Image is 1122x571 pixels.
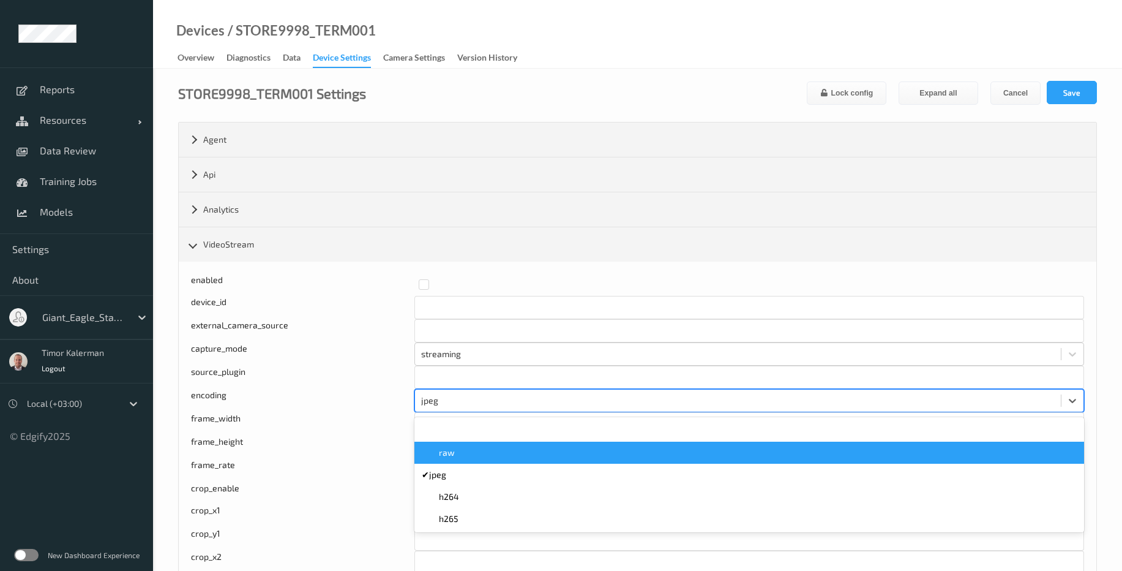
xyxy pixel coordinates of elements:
div: capture_mode [191,342,414,366]
div: Api [179,157,1096,192]
div: device_id [191,296,414,319]
a: Diagnostics [226,50,283,67]
div: crop_x1 [191,504,414,528]
button: Save [1047,81,1097,104]
div: source_plugin [191,366,414,389]
button: Expand all [899,81,978,105]
div: Diagnostics [226,51,271,67]
div: encoding [191,389,414,412]
div: VideoStream [179,227,1096,262]
div: frame_rate [191,459,414,482]
span: ✔ [422,469,429,481]
div: crop_y1 [191,528,414,551]
div: enabled [191,274,410,296]
div: external_camera_source [191,319,414,342]
span: h264 [439,491,459,503]
span: h265 [439,513,458,525]
a: Camera Settings [383,50,457,67]
a: Device Settings [313,50,383,68]
button: Cancel [990,81,1041,105]
div: Device Settings [313,51,371,68]
div: STORE9998_TERM001 Settings [178,87,366,99]
span: raw [439,447,455,459]
div: Agent [179,123,1096,157]
div: frame_height [191,436,414,459]
a: Overview [178,50,226,67]
div: Analytics [179,192,1096,227]
div: Camera Settings [383,51,445,67]
div: / STORE9998_TERM001 [225,25,376,37]
div: crop_enable [191,482,410,504]
div: Version History [457,51,517,67]
a: Devices [176,25,225,37]
a: Data [283,50,313,67]
div: Overview [178,51,214,67]
div: Data [283,51,301,67]
button: Lock config [807,81,886,105]
span: jpeg [429,469,446,481]
div: frame_width [191,412,414,436]
a: Version History [457,50,529,67]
